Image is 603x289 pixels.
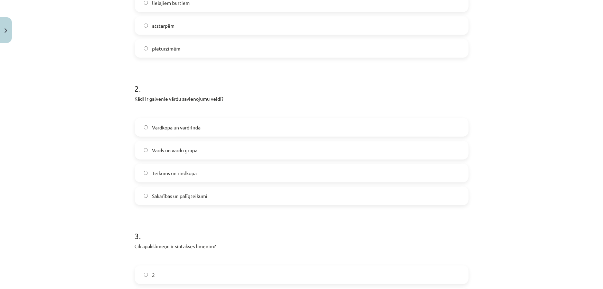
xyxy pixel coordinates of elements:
span: 2 [152,271,155,279]
p: Kādi ir galvenie vārdu savienojumu veidi? [135,95,469,102]
span: atstarpēm [152,22,175,29]
input: Vārdkopa un vārdrinda [144,125,148,130]
input: Vārds un vārdu grupa [144,148,148,153]
input: atstarpēm [144,24,148,28]
p: Cik apakšlīmeņu ir sintakses līmenim? [135,243,469,250]
h1: 2 . [135,72,469,93]
span: Teikums un rindkopa [152,170,197,177]
span: Vārdkopa un vārdrinda [152,124,200,131]
span: Sakarības un palīgteikumi [152,192,207,200]
h1: 3 . [135,219,469,241]
input: Teikums un rindkopa [144,171,148,175]
input: 2 [144,273,148,277]
span: Vārds un vārdu grupa [152,147,197,154]
img: icon-close-lesson-0947bae3869378f0d4975bcd49f059093ad1ed9edebbc8119c70593378902aed.svg [4,28,7,33]
input: lielajiem burtiem [144,1,148,5]
span: pieturzīmēm [152,45,180,52]
input: pieturzīmēm [144,46,148,51]
input: Sakarības un palīgteikumi [144,194,148,198]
